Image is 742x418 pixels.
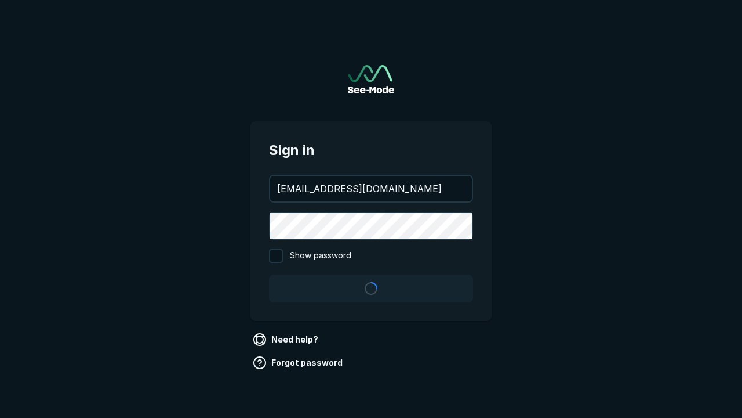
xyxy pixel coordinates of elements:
a: Go to sign in [348,65,394,93]
input: your@email.com [270,176,472,201]
img: See-Mode Logo [348,65,394,93]
span: Show password [290,249,351,263]
a: Need help? [250,330,323,349]
a: Forgot password [250,354,347,372]
span: Sign in [269,140,473,161]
